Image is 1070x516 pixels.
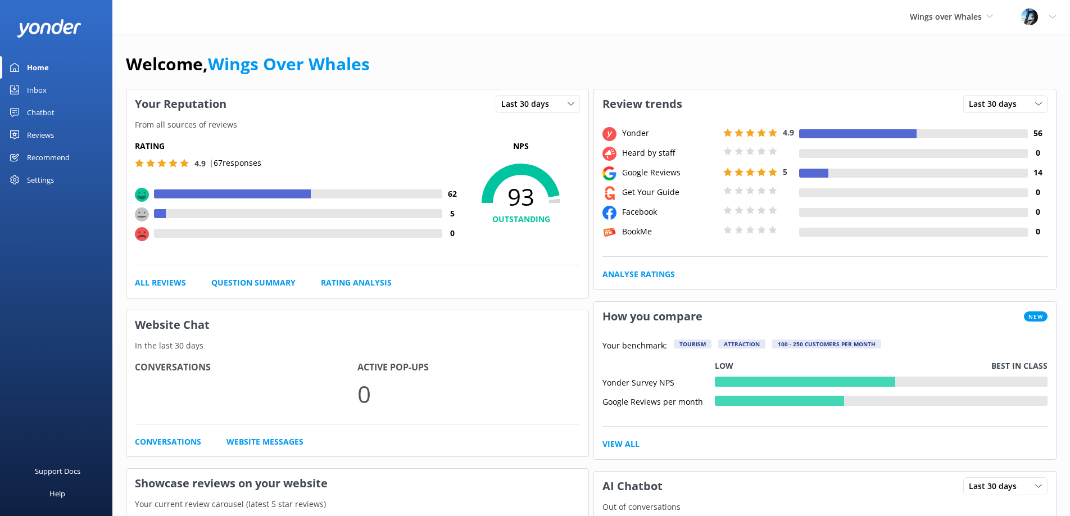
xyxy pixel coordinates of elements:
[674,340,711,348] div: Tourism
[718,340,765,348] div: Attraction
[442,227,462,239] h4: 0
[619,186,720,198] div: Get Your Guide
[910,11,982,22] span: Wings over Whales
[783,166,787,177] span: 5
[619,225,720,238] div: BookMe
[462,183,580,211] span: 93
[969,98,1023,110] span: Last 30 days
[442,188,462,200] h4: 62
[135,360,357,375] h4: Conversations
[442,207,462,220] h4: 5
[462,140,580,152] p: NPS
[27,56,49,79] div: Home
[357,360,580,375] h4: Active Pop-ups
[35,460,80,482] div: Support Docs
[126,310,588,340] h3: Website Chat
[135,436,201,448] a: Conversations
[126,119,588,131] p: From all sources of reviews
[126,469,588,498] h3: Showcase reviews on your website
[209,157,261,169] p: | 67 responses
[783,127,794,138] span: 4.9
[135,277,186,289] a: All Reviews
[772,340,881,348] div: 100 - 250 customers per month
[1021,8,1038,25] img: 145-1635463833.jpg
[1028,206,1048,218] h4: 0
[594,501,1056,513] p: Out of conversations
[126,340,588,352] p: In the last 30 days
[602,268,675,280] a: Analyse Ratings
[594,89,691,119] h3: Review trends
[1028,127,1048,139] h4: 56
[321,277,392,289] a: Rating Analysis
[462,213,580,225] h4: OUTSTANDING
[991,360,1048,372] p: Best in class
[27,79,47,101] div: Inbox
[208,52,370,75] a: Wings Over Whales
[602,438,640,450] a: View All
[126,89,235,119] h3: Your Reputation
[17,19,81,38] img: yonder-white-logo.png
[619,166,720,179] div: Google Reviews
[602,340,667,353] p: Your benchmark:
[126,498,588,510] p: Your current review carousel (latest 5 star reviews)
[969,480,1023,492] span: Last 30 days
[27,146,70,169] div: Recommend
[1028,225,1048,238] h4: 0
[619,147,720,159] div: Heard by staff
[602,396,715,406] div: Google Reviews per month
[619,206,720,218] div: Facebook
[135,140,462,152] h5: Rating
[619,127,720,139] div: Yonder
[501,98,556,110] span: Last 30 days
[27,101,55,124] div: Chatbot
[357,375,580,413] p: 0
[1028,186,1048,198] h4: 0
[1028,166,1048,179] h4: 14
[194,158,206,169] span: 4.9
[1024,311,1048,322] span: New
[27,169,54,191] div: Settings
[49,482,65,505] div: Help
[594,472,671,501] h3: AI Chatbot
[126,51,370,78] h1: Welcome,
[211,277,296,289] a: Question Summary
[1028,147,1048,159] h4: 0
[226,436,303,448] a: Website Messages
[594,302,711,331] h3: How you compare
[715,360,733,372] p: Low
[27,124,54,146] div: Reviews
[602,377,715,387] div: Yonder Survey NPS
